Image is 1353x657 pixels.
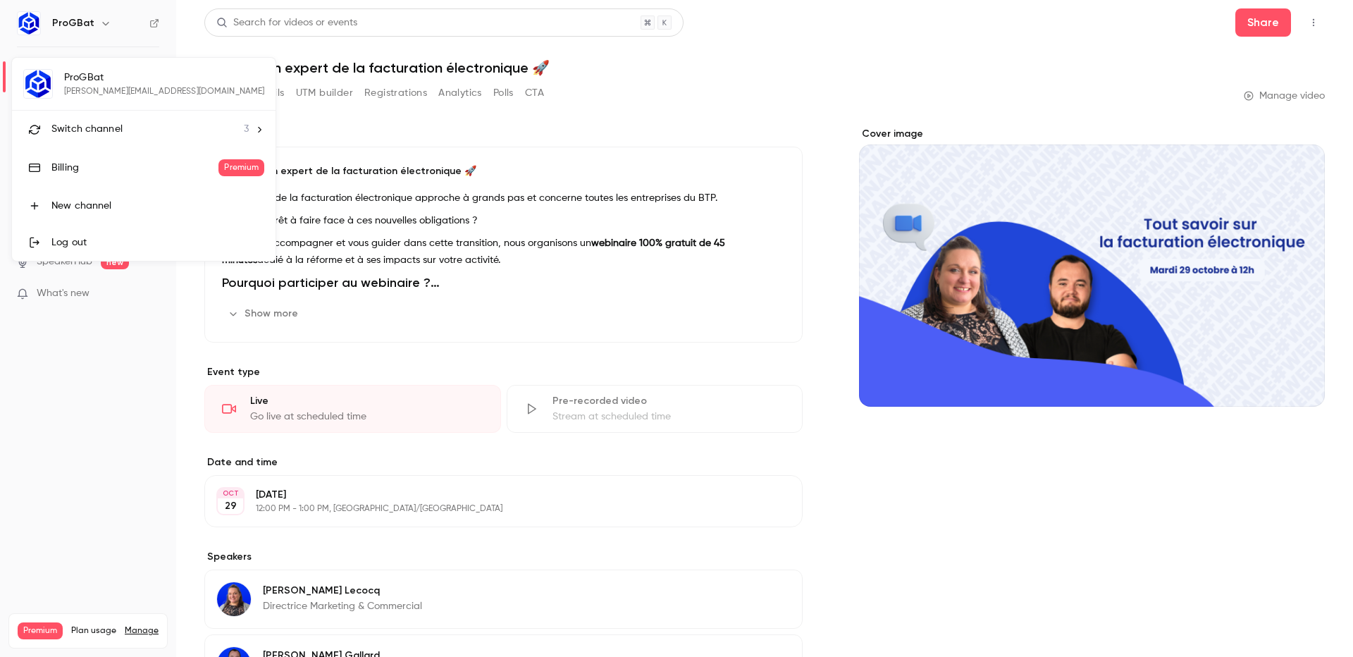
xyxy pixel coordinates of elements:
[51,122,123,137] span: Switch channel
[244,122,249,137] span: 3
[51,235,264,250] div: Log out
[218,159,264,176] span: Premium
[51,161,218,175] div: Billing
[51,199,264,213] div: New channel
